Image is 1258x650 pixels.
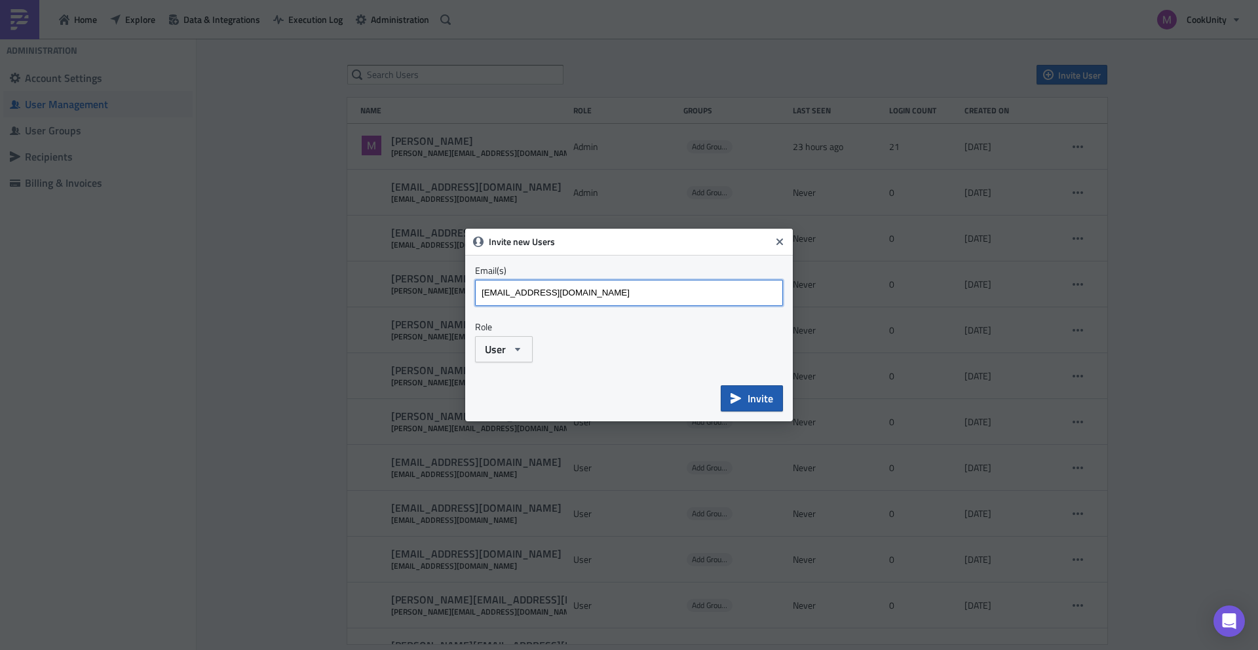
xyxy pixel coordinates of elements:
input: Add one or multiple emails [478,283,783,303]
span: Invite [748,391,773,406]
label: Role [475,321,783,333]
div: Open Intercom Messenger [1213,605,1245,637]
button: Invite [721,385,783,411]
label: Email(s) [475,265,783,277]
h6: Invite new Users [489,236,771,248]
button: User [475,336,533,362]
button: Close [770,232,790,252]
span: User [485,341,506,357]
